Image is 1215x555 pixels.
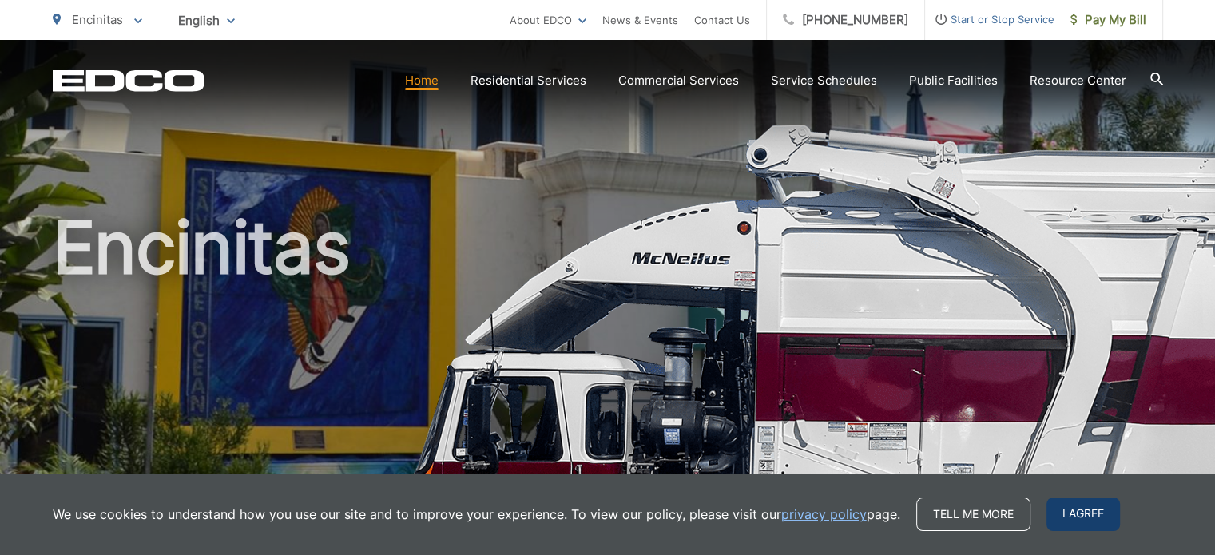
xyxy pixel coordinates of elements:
[602,10,678,30] a: News & Events
[694,10,750,30] a: Contact Us
[405,71,439,90] a: Home
[72,12,123,27] span: Encinitas
[166,6,247,34] span: English
[781,505,867,524] a: privacy policy
[53,69,204,92] a: EDCD logo. Return to the homepage.
[1046,498,1120,531] span: I agree
[771,71,877,90] a: Service Schedules
[471,71,586,90] a: Residential Services
[1070,10,1146,30] span: Pay My Bill
[510,10,586,30] a: About EDCO
[53,505,900,524] p: We use cookies to understand how you use our site and to improve your experience. To view our pol...
[909,71,998,90] a: Public Facilities
[618,71,739,90] a: Commercial Services
[1030,71,1126,90] a: Resource Center
[916,498,1030,531] a: Tell me more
